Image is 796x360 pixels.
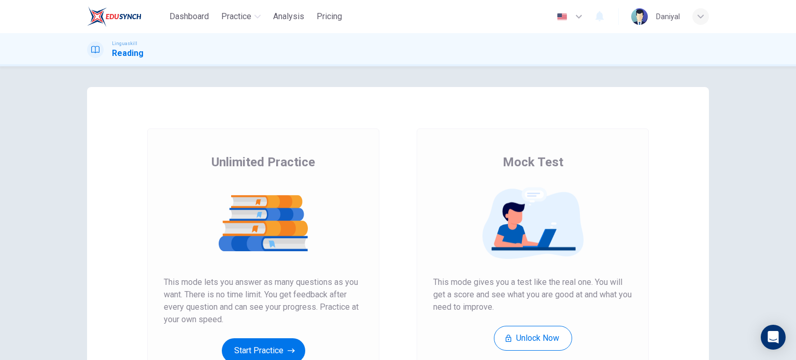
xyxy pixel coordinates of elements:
[273,10,304,23] span: Analysis
[221,10,251,23] span: Practice
[433,276,632,313] span: This mode gives you a test like the real one. You will get a score and see what you are good at a...
[112,40,137,47] span: Linguaskill
[494,326,572,351] button: Unlock Now
[87,6,165,27] a: EduSynch logo
[164,276,363,326] span: This mode lets you answer as many questions as you want. There is no time limit. You get feedback...
[269,7,308,26] button: Analysis
[761,325,786,350] div: Open Intercom Messenger
[165,7,213,26] button: Dashboard
[312,7,346,26] button: Pricing
[631,8,648,25] img: Profile picture
[211,154,315,170] span: Unlimited Practice
[317,10,342,23] span: Pricing
[556,13,568,21] img: en
[503,154,563,170] span: Mock Test
[217,7,265,26] button: Practice
[656,10,680,23] div: Daniyal
[87,6,141,27] img: EduSynch logo
[112,47,144,60] h1: Reading
[169,10,209,23] span: Dashboard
